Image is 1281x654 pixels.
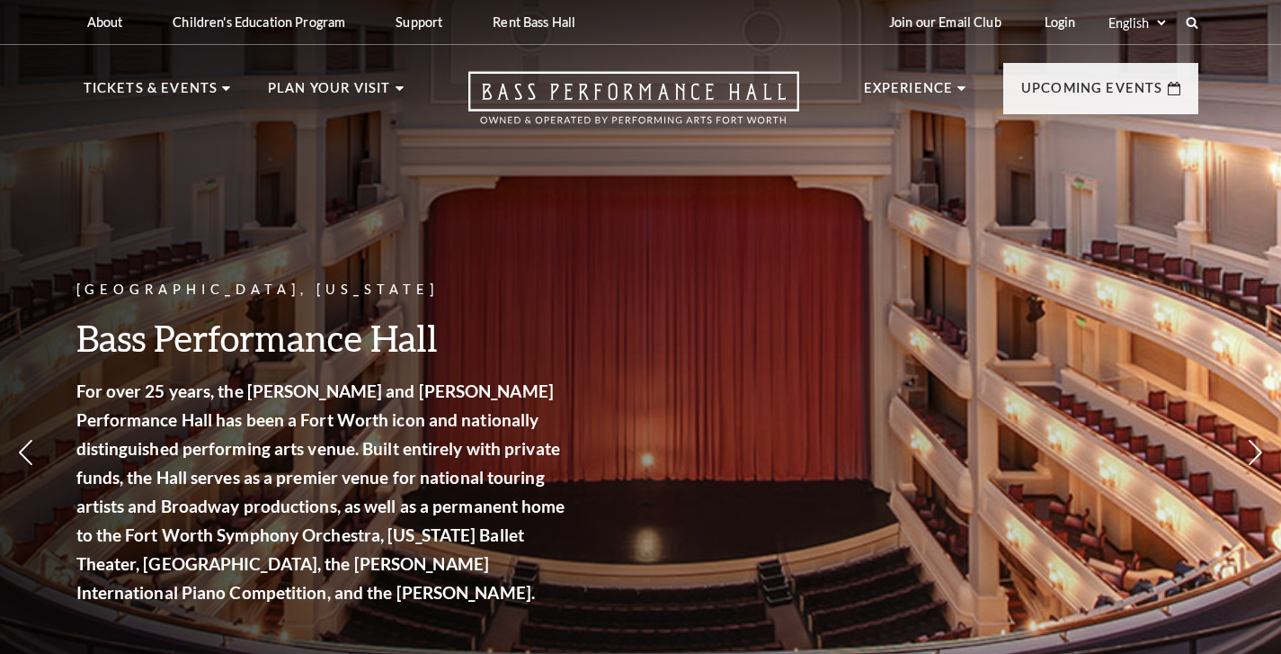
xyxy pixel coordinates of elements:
p: Rent Bass Hall [493,14,575,30]
strong: For over 25 years, the [PERSON_NAME] and [PERSON_NAME] Performance Hall has been a Fort Worth ico... [76,381,565,603]
p: Tickets & Events [84,77,218,110]
p: Upcoming Events [1021,77,1163,110]
p: About [87,14,123,30]
p: Plan Your Visit [268,77,391,110]
p: Support [396,14,442,30]
select: Select: [1105,14,1169,31]
p: Experience [864,77,954,110]
p: Children's Education Program [173,14,345,30]
p: [GEOGRAPHIC_DATA], [US_STATE] [76,279,571,301]
h3: Bass Performance Hall [76,315,571,361]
